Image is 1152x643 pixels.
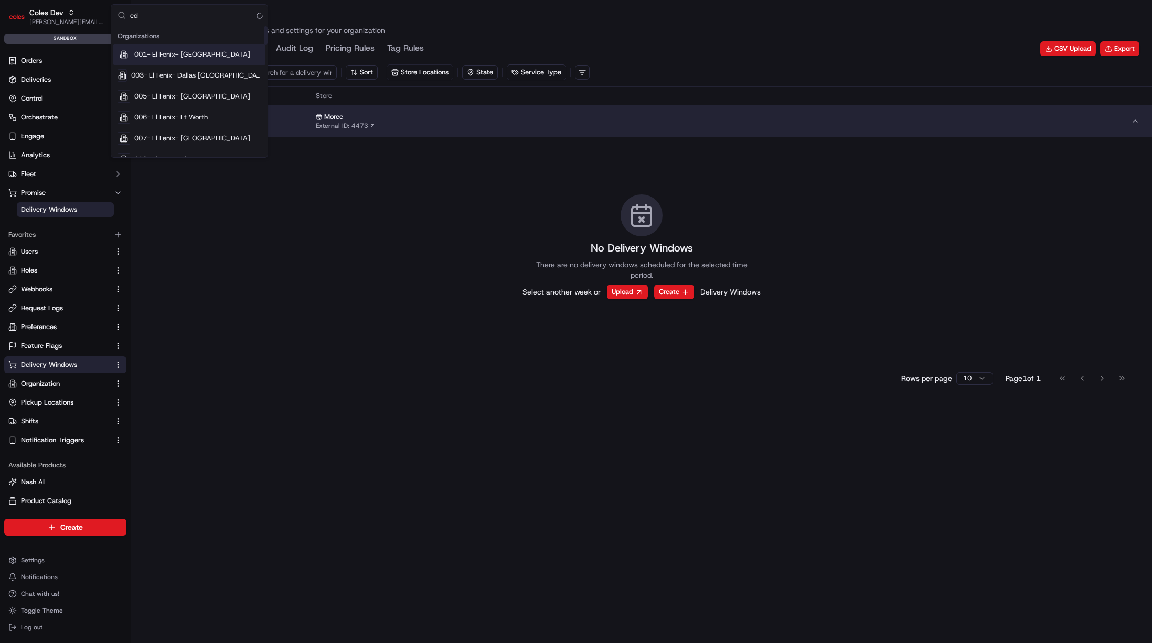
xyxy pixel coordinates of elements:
[178,103,191,116] button: Start new chat
[27,68,189,79] input: Got a question? Start typing here...
[346,65,378,80] button: Sort
[21,205,77,214] span: Delivery Windows
[387,40,424,58] button: Tag Rules
[21,169,36,179] span: Fleet
[84,148,173,167] a: 💻API Documentation
[21,496,71,506] span: Product Catalog
[134,50,250,59] span: 001- El Fenix- [GEOGRAPHIC_DATA]
[324,112,343,122] span: Moree
[21,303,63,313] span: Request Logs
[4,52,126,69] a: Orders
[507,65,566,80] button: Service Type
[29,7,63,18] button: Coles Dev
[21,398,73,407] span: Pickup Locations
[60,522,83,532] span: Create
[21,113,58,122] span: Orchestrate
[10,42,191,59] p: Welcome 👋
[8,379,110,388] a: Organization
[36,100,172,111] div: Start new chat
[326,40,375,58] button: Pricing Rules
[4,226,126,243] div: Favorites
[8,8,25,25] img: Coles Dev
[8,341,110,351] a: Feature Flags
[4,147,126,164] a: Analytics
[4,71,126,88] a: Deliveries
[4,262,126,279] button: Roles
[4,375,126,392] button: Organization
[1040,41,1096,56] button: CSV Upload
[8,322,110,332] a: Preferences
[4,519,126,536] button: Create
[21,590,59,598] span: Chat with us!
[4,90,126,107] button: Control
[1100,41,1139,56] button: Export
[17,202,114,217] a: Delivery Windows
[21,379,60,388] span: Organization
[4,319,126,335] button: Preferences
[276,40,313,58] button: Audit Log
[4,570,126,584] button: Notifications
[4,300,126,317] button: Request Logs
[4,281,126,298] button: Webhooks
[524,259,759,280] p: There are no delivery windows scheduled for the selected time period.
[4,394,126,411] button: Pickup Locations
[8,266,110,275] a: Roles
[10,10,31,31] img: Nash
[387,65,453,80] button: Store Locations
[8,477,122,487] a: Nash AI
[4,109,126,126] button: Orchestrate
[8,285,110,294] a: Webhooks
[21,132,44,141] span: Engage
[21,435,84,445] span: Notification Triggers
[29,18,104,26] button: [PERSON_NAME][EMAIL_ADDRESS][DOMAIN_NAME]
[21,360,77,369] span: Delivery Windows
[522,287,601,297] span: Select another week or
[99,152,168,162] span: API Documentation
[131,71,261,80] span: 003- El Fenix- Dallas [GEOGRAPHIC_DATA][PERSON_NAME]
[8,247,110,256] a: Users
[21,285,52,294] span: Webhooks
[74,177,127,186] a: Powered byPylon
[111,26,268,157] div: Suggestions
[89,153,97,161] div: 💻
[4,337,126,354] button: Feature Flags
[8,435,110,445] a: Notification Triggers
[36,111,133,119] div: We're available if you need us!
[316,122,376,130] a: External ID: 4473
[21,573,58,581] span: Notifications
[4,603,126,618] button: Toggle Theme
[134,92,250,101] span: 005- El Fenix- [GEOGRAPHIC_DATA]
[21,477,45,487] span: Nash AI
[10,153,19,161] div: 📗
[130,5,261,26] input: Search...
[21,150,50,160] span: Analytics
[700,287,761,297] span: Delivery Windows
[131,105,1152,137] button: 4473HD4473External ID:4473HD4473 MoreeExternal ID: 4473
[4,34,126,44] div: sandbox
[4,474,126,491] button: Nash AI
[4,166,126,182] button: Fleet
[387,64,453,80] button: Store Locations
[21,56,42,66] span: Orders
[316,91,1139,101] span: Store
[4,413,126,430] button: Shifts
[4,4,109,29] button: Coles DevColes Dev[PERSON_NAME][EMAIL_ADDRESS][DOMAIN_NAME]
[134,155,197,164] span: 008- El Fenix- Plano
[4,432,126,449] button: Notification Triggers
[113,28,265,44] div: Organizations
[591,241,693,255] h3: No Delivery Windows
[21,75,51,84] span: Deliveries
[21,94,43,103] span: Control
[21,247,38,256] span: Users
[1006,373,1041,384] div: Page 1 of 1
[4,128,126,145] button: Engage
[21,606,63,615] span: Toggle Theme
[901,373,952,384] p: Rows per page
[654,285,694,299] button: Create
[131,137,1152,345] div: 4473HD4473External ID:4473HD4473 MoreeExternal ID: 4473
[4,553,126,568] button: Settings
[8,303,110,313] a: Request Logs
